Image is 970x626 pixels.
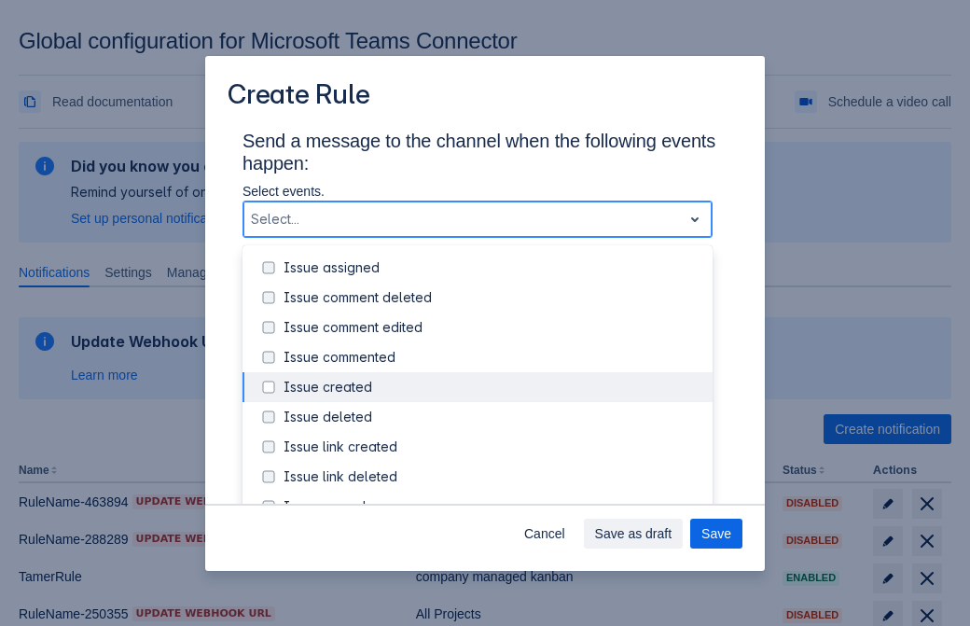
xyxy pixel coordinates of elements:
div: Scrollable content [205,128,765,506]
h3: Send a message to the channel when the following events happen: [242,130,727,182]
div: Issue comment deleted [284,288,701,307]
div: Issue commented [284,348,701,367]
div: Issue link created [284,438,701,456]
div: Issue assigned [284,258,701,277]
h3: Create Rule [228,78,370,115]
button: Save as draft [584,519,684,549]
span: Save as draft [595,519,672,549]
span: Cancel [524,519,565,549]
div: Issue created [284,378,701,396]
div: Issue comment edited [284,318,701,337]
button: Save [690,519,742,549]
span: open [684,208,706,230]
button: Cancel [513,519,576,549]
div: Issue link deleted [284,467,701,486]
span: Save [701,519,731,549]
p: Select events. [242,182,713,201]
div: Issue moved [284,497,701,516]
div: Issue deleted [284,408,701,426]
